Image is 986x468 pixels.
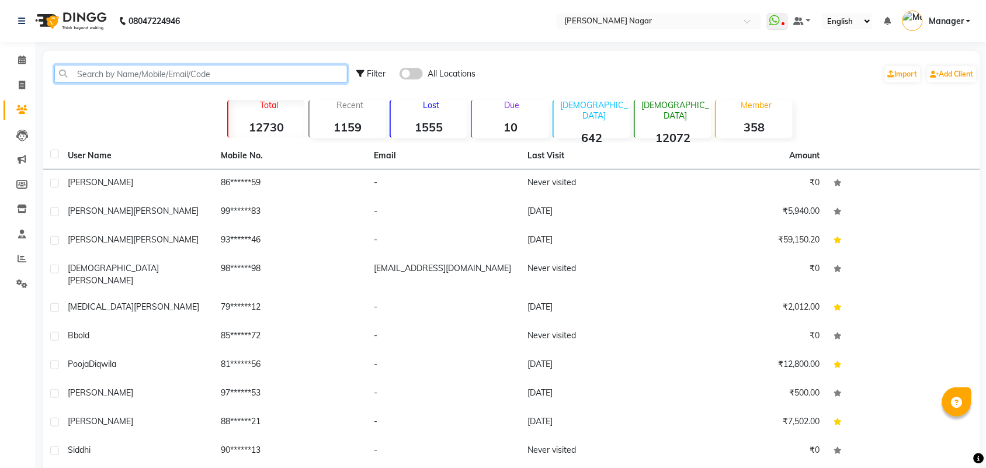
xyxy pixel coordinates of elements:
th: Last Visit [520,143,673,169]
td: ₹5,940.00 [673,198,827,227]
td: ₹0 [673,255,827,294]
td: ₹0 [673,169,827,198]
span: [PERSON_NAME] [134,301,199,312]
td: [DATE] [520,227,673,255]
td: [DATE] [520,380,673,408]
b: 08047224946 [129,5,180,37]
td: [DATE] [520,351,673,380]
td: Never visited [520,255,673,294]
strong: 12730 [228,120,305,134]
td: - [367,323,520,351]
span: [PERSON_NAME] [133,206,199,216]
span: Diqwila [89,359,116,369]
td: - [367,437,520,466]
th: Mobile No. [214,143,367,169]
p: [DEMOGRAPHIC_DATA] [640,100,711,121]
a: Add Client [928,66,977,82]
span: [PERSON_NAME] [133,234,199,245]
strong: 1159 [310,120,386,134]
td: - [367,351,520,380]
td: ₹2,012.00 [673,294,827,323]
td: [DATE] [520,408,673,437]
span: [PERSON_NAME] [68,206,133,216]
td: [DATE] [520,198,673,227]
p: Lost [395,100,467,110]
td: - [367,169,520,198]
span: All Locations [428,68,475,80]
strong: 642 [554,130,630,145]
span: Siddhi [68,445,91,455]
td: Never visited [520,437,673,466]
span: [DEMOGRAPHIC_DATA] [68,263,159,273]
td: - [367,380,520,408]
img: logo [30,5,110,37]
td: ₹500.00 [673,380,827,408]
span: [PERSON_NAME] [68,387,133,398]
strong: 1555 [391,120,467,134]
p: [DEMOGRAPHIC_DATA] [558,100,630,121]
th: Email [367,143,520,169]
td: Never visited [520,323,673,351]
td: - [367,408,520,437]
td: - [367,198,520,227]
td: ₹59,150.20 [673,227,827,255]
p: Member [721,100,793,110]
input: Search by Name/Mobile/Email/Code [54,65,348,83]
img: Manager [902,11,923,31]
td: [EMAIL_ADDRESS][DOMAIN_NAME] [367,255,520,294]
strong: 12072 [635,130,711,145]
td: [DATE] [520,294,673,323]
strong: 10 [472,120,548,134]
p: Recent [314,100,386,110]
th: User Name [61,143,214,169]
span: Filter [367,68,386,79]
span: bbold [68,330,89,341]
td: ₹12,800.00 [673,351,827,380]
td: ₹0 [673,437,827,466]
p: Due [474,100,548,110]
span: Manager [929,15,964,27]
p: Total [233,100,305,110]
td: ₹7,502.00 [673,408,827,437]
td: - [367,227,520,255]
span: [MEDICAL_DATA] [68,301,134,312]
strong: 358 [716,120,793,134]
th: Amount [783,143,827,169]
span: [PERSON_NAME] [68,416,133,427]
span: Pooja [68,359,89,369]
a: Import [885,66,921,82]
td: ₹0 [673,323,827,351]
td: Never visited [520,169,673,198]
td: - [367,294,520,323]
span: [PERSON_NAME] [68,234,133,245]
span: [PERSON_NAME] [68,177,133,188]
span: [PERSON_NAME] [68,275,133,286]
